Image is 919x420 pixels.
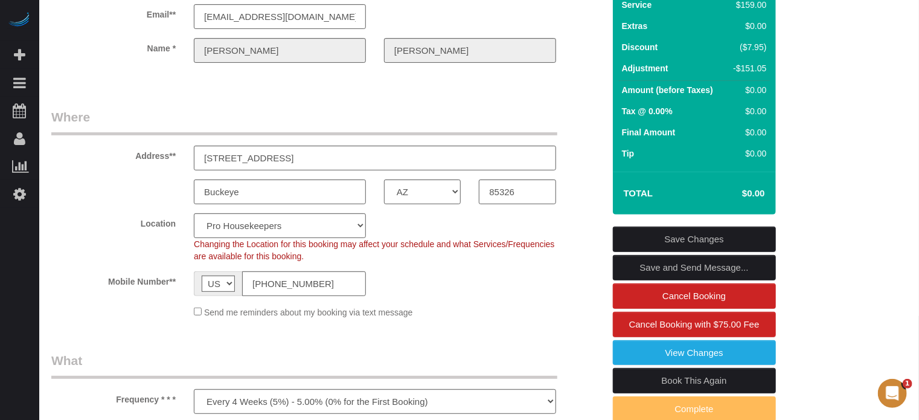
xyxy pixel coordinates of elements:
[613,255,776,280] a: Save and Send Message...
[729,20,767,32] div: $0.00
[613,283,776,309] a: Cancel Booking
[194,38,366,63] input: First Name**
[729,41,767,53] div: ($7.95)
[622,147,635,160] label: Tip
[51,352,557,379] legend: What
[613,227,776,252] a: Save Changes
[242,271,366,296] input: Mobile Number**
[729,126,767,138] div: $0.00
[7,12,31,29] img: Automaid Logo
[479,179,556,204] input: Zip Code**
[729,84,767,96] div: $0.00
[622,105,673,117] label: Tax @ 0.00%
[384,38,556,63] input: Last Name**
[729,105,767,117] div: $0.00
[42,389,185,405] label: Frequency * * *
[629,319,760,329] span: Cancel Booking with $75.00 Fee
[622,126,676,138] label: Final Amount
[613,340,776,366] a: View Changes
[729,147,767,160] div: $0.00
[729,62,767,74] div: -$151.05
[622,84,713,96] label: Amount (before Taxes)
[613,312,776,337] a: Cancel Booking with $75.00 Fee
[624,188,653,198] strong: Total
[42,38,185,54] label: Name *
[878,379,907,408] iframe: Intercom live chat
[204,308,413,317] span: Send me reminders about my booking via text message
[51,108,557,135] legend: Where
[194,239,554,261] span: Changing the Location for this booking may affect your schedule and what Services/Frequencies are...
[613,368,776,393] a: Book This Again
[42,213,185,230] label: Location
[622,62,668,74] label: Adjustment
[622,41,658,53] label: Discount
[706,189,764,199] h4: $0.00
[903,379,912,389] span: 1
[622,20,648,32] label: Extras
[42,271,185,288] label: Mobile Number**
